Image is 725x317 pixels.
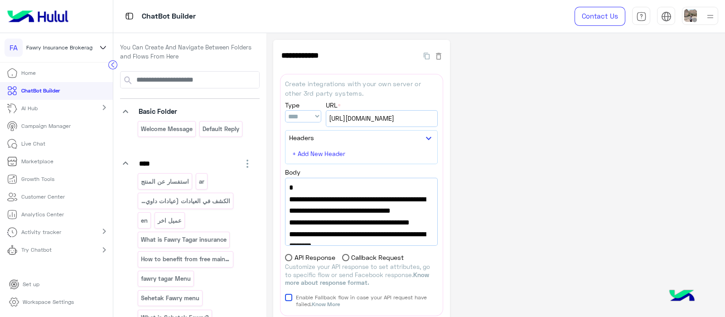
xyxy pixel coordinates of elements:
img: hulul-logo.png [666,281,698,312]
mat-icon: chevron_right [99,244,110,255]
img: profile [705,11,716,22]
img: tab [661,11,672,22]
label: Body [285,167,300,177]
p: Campaign Manager [21,122,71,130]
a: Know more about response format. [285,271,429,287]
span: "success_flow_name":"Get Gov's success", [289,205,434,228]
span: [URL][DOMAIN_NAME] [329,113,435,123]
span: { [289,182,434,194]
p: عميل اخر [157,215,182,226]
label: Callback Request [342,253,404,262]
p: الكشف في العيادات (عيادات داوي- سيتي كلينك) [140,196,231,206]
label: URL [326,100,341,110]
mat-icon: chevron_right [99,226,110,237]
p: AI Hub [21,104,38,112]
p: Create integrations with your own server or other 3rd party systems. [285,79,438,98]
span: "url":"[URL][DOMAIN_NAME]", [289,194,434,205]
p: استفسار عن المنتج [140,176,190,187]
p: Home [21,69,36,77]
img: tab [636,11,647,22]
a: tab [632,7,650,26]
span: "sheet_id":"13dtGhFpn5nAkFULhsszlDkb9mC1-9tKDS4enfxCMx68", [289,229,434,252]
p: Try Chatbot [21,246,52,254]
a: Set up [2,276,47,293]
p: ar [198,176,205,187]
p: You Can Create And Navigate Between Folders and Flows From Here [120,43,260,61]
label: Headers [289,133,314,142]
p: ChatBot Builder [142,10,196,23]
div: FA [5,39,23,57]
p: Live Chat [21,140,45,148]
i: keyboard_arrow_down [120,106,131,117]
p: Workspace Settings [23,298,74,306]
img: userImage [684,9,697,22]
p: Default reply [202,124,240,134]
span: Enable Fallback flow in case your API request have failed. [296,294,438,307]
img: Logo [4,7,72,26]
p: Growth Tools [21,175,54,183]
button: keyboard_arrow_down [423,132,434,144]
p: Customer Center [21,193,65,201]
i: keyboard_arrow_down [423,133,434,144]
mat-icon: chevron_right [99,102,110,113]
p: Activity tracker [21,228,61,236]
p: Analytics Center [21,210,64,219]
a: Contact Us [575,7,625,26]
p: Marketplace [21,157,53,166]
i: keyboard_arrow_down [120,158,131,169]
a: Workspace Settings [2,293,81,311]
label: Type [285,100,300,110]
button: Duplicate Flow [419,50,434,61]
button: + Add New Header [289,147,350,160]
span: Basic Folder [139,107,177,115]
p: ChatBot Builder [21,87,60,95]
img: tab [124,10,135,22]
p: en [140,215,149,226]
p: How to benefit from free maintenance [140,254,231,264]
button: Delete Flow [434,50,443,61]
label: API Response [285,253,335,262]
p: Customize your API response to set attributes, go to specific flow or send Facebook response. [285,263,438,287]
p: Sehetak Fawry menu [140,293,200,303]
p: What is Fawry Tagar insurance [140,234,227,245]
p: Set up [23,280,39,288]
p: fawry tagar Menu [140,273,192,284]
span: Fawry Insurance Brokerage`s [26,44,100,52]
p: Welcome Message [140,124,193,134]
a: Know More [312,301,340,307]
